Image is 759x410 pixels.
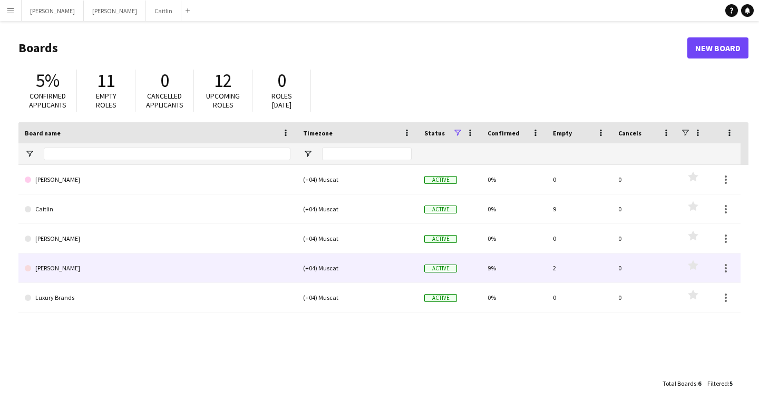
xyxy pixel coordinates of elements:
div: (+04) Muscat [297,194,418,223]
button: Caitlin [146,1,181,21]
button: Open Filter Menu [303,149,313,159]
span: 5 [729,379,733,387]
div: 0% [481,165,547,194]
button: [PERSON_NAME] [84,1,146,21]
a: New Board [687,37,748,58]
div: 9% [481,253,547,282]
div: : [663,373,701,394]
div: (+04) Muscat [297,253,418,282]
span: Active [424,176,457,184]
button: Open Filter Menu [25,149,34,159]
div: 0% [481,283,547,312]
span: 0 [277,69,286,92]
div: 0 [612,165,677,194]
div: 0% [481,194,547,223]
a: Luxury Brands [25,283,290,313]
span: Active [424,265,457,272]
span: Confirmed [488,129,520,137]
div: : [707,373,733,394]
div: 0 [612,253,677,282]
input: Board name Filter Input [44,148,290,160]
span: Active [424,235,457,243]
div: 0 [612,224,677,253]
div: 9 [547,194,612,223]
span: Cancelled applicants [146,91,183,110]
div: 0% [481,224,547,253]
div: 2 [547,253,612,282]
div: (+04) Muscat [297,224,418,253]
a: [PERSON_NAME] [25,165,290,194]
span: Active [424,294,457,302]
span: Active [424,206,457,213]
span: Filtered [707,379,728,387]
button: [PERSON_NAME] [22,1,84,21]
div: 0 [547,165,612,194]
div: 0 [612,194,677,223]
span: Cancels [618,129,641,137]
a: [PERSON_NAME] [25,224,290,253]
input: Timezone Filter Input [322,148,412,160]
div: 0 [547,224,612,253]
span: 0 [160,69,169,92]
span: Board name [25,129,61,137]
span: Status [424,129,445,137]
span: Upcoming roles [206,91,240,110]
span: Confirmed applicants [29,91,66,110]
div: 0 [612,283,677,312]
span: Empty [553,129,572,137]
span: Total Boards [663,379,696,387]
span: 11 [97,69,115,92]
h1: Boards [18,40,687,56]
span: Timezone [303,129,333,137]
span: Empty roles [96,91,116,110]
span: 6 [698,379,701,387]
a: Caitlin [25,194,290,224]
div: (+04) Muscat [297,283,418,312]
span: Roles [DATE] [271,91,292,110]
span: 12 [214,69,232,92]
span: 5% [36,69,60,92]
a: [PERSON_NAME] [25,253,290,283]
div: (+04) Muscat [297,165,418,194]
div: 0 [547,283,612,312]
